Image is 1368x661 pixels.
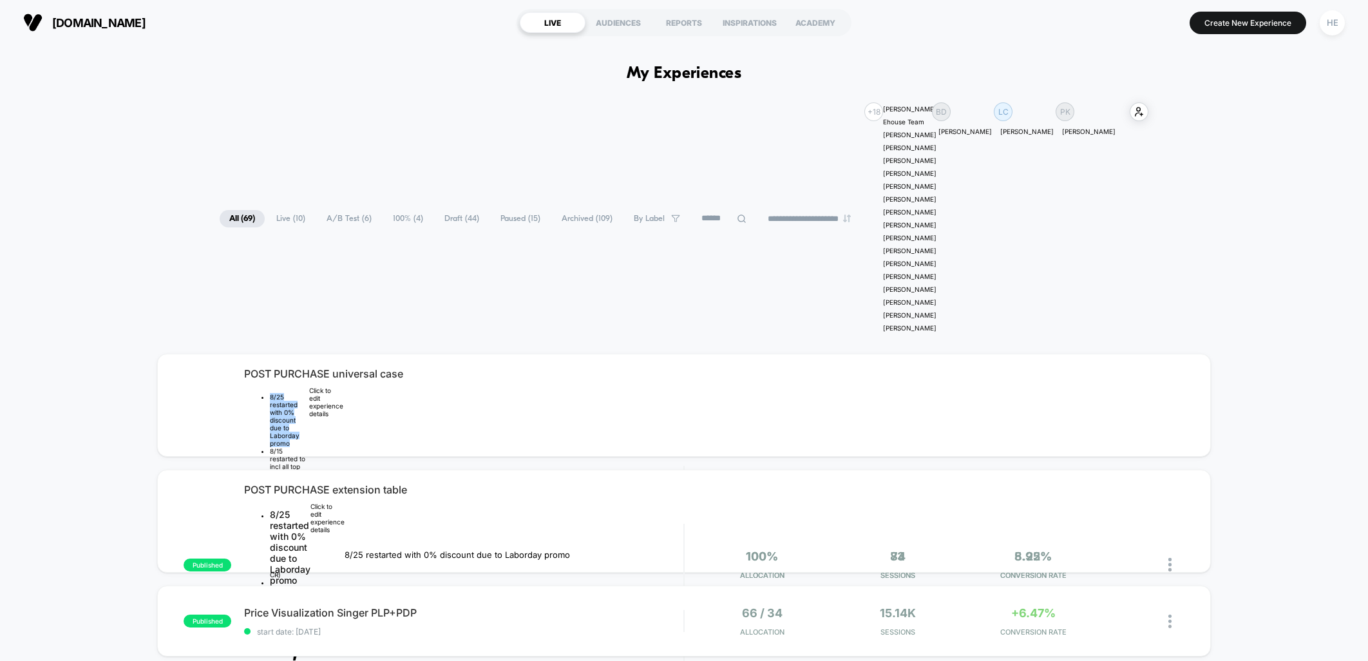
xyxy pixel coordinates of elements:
span: Allocation [740,627,784,637]
span: +6.47% [1011,606,1056,620]
span: All ( 69 ) [220,210,265,227]
p: [PERSON_NAME] [1062,128,1116,135]
span: 100% ( 4 ) [383,210,433,227]
span: published [184,559,231,571]
p: PK [1060,107,1070,117]
div: Click to edit experience details [310,503,345,606]
span: 8.22% [1014,550,1052,563]
span: CONVERSION RATE [969,627,1098,637]
span: Sessions [833,627,962,637]
img: Visually logo [23,13,43,32]
div: ACADEMY [783,12,848,33]
div: [PERSON_NAME] Ehouse Team [PERSON_NAME] [PERSON_NAME] [PERSON_NAME] [PERSON_NAME] [PERSON_NAME] [... [883,102,936,334]
p: BD [936,107,947,117]
img: close [1168,558,1172,571]
span: 73 [891,550,905,563]
span: 15.14k [880,606,916,620]
img: end [843,215,851,222]
div: + 18 [864,102,883,121]
div: AUDIENCES [585,12,651,33]
h1: My Experiences [627,64,742,83]
div: INSPIRATIONS [717,12,783,33]
span: 66 / 34 [742,606,783,620]
span: Live ( 10 ) [267,210,315,227]
span: start date: [DATE] [244,627,683,637]
span: 8/25 restarted with 0% discount due to Laborday promo [345,550,570,560]
p: [PERSON_NAME] [1000,128,1054,135]
button: Create New Experience [1190,12,1306,34]
span: 100% [746,550,778,563]
p: [PERSON_NAME] [938,128,992,135]
span: Price Visualization Singer PLP+PDP [244,606,683,619]
span: POST PURCHASE universal case [244,367,683,380]
div: LIVE [520,12,585,33]
button: [DOMAIN_NAME] [19,12,149,33]
span: published [184,615,231,627]
p: LC [998,107,1009,117]
span: Allocation [740,571,784,580]
li: 8/15 restarted to incl all top seller HD machines, 10% off case [270,447,309,501]
span: CONVERSION RATE [969,571,1098,580]
span: 8/25 restarted with 0% discount due to Laborday promo [270,509,310,586]
span: Sessions [833,571,962,580]
div: REPORTS [651,12,717,33]
span: Archived ( 109 ) [552,210,622,227]
span: Draft ( 44 ) [435,210,489,227]
span: 8/25 restarted with 0% discount due to Laborday promo [270,393,299,447]
span: POST PURCHASE extension table [244,483,683,496]
span: By Label [634,214,665,224]
span: [DOMAIN_NAME] [52,16,146,30]
button: HE [1316,10,1349,36]
span: A/B Test ( 6 ) [317,210,381,227]
div: HE [1320,10,1345,35]
img: close [1168,615,1172,628]
span: Paused ( 15 ) [491,210,550,227]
